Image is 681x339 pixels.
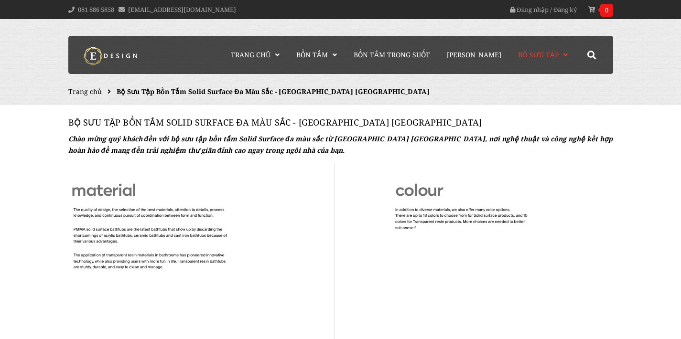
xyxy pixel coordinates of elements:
[224,36,287,74] a: Trang chủ
[128,5,236,14] a: [EMAIL_ADDRESS][DOMAIN_NAME]
[68,87,102,96] a: Trang chủ
[600,4,613,17] span: 0
[289,36,344,74] a: Bồn Tắm
[354,50,430,59] span: Bồn Tắm Trong Suốt
[76,46,147,65] img: logo Kreiner Germany - Edesign Interior
[231,50,270,59] span: Trang chủ
[440,36,508,74] a: [PERSON_NAME]
[447,50,501,59] span: [PERSON_NAME]
[550,5,552,14] span: /
[518,50,559,59] span: Bộ Sưu Tập
[68,134,613,155] em: Chào mừng quý khách đến với bộ sưu tập bồn tắm Solid Surface đa màu sắc từ [GEOGRAPHIC_DATA] [GEO...
[68,117,482,128] a: Bộ Sưu Tập Bồn Tắm Solid Surface Đa Màu Sắc - [GEOGRAPHIC_DATA] [GEOGRAPHIC_DATA]
[511,36,575,74] a: Bộ Sưu Tập
[296,50,328,59] span: Bồn Tắm
[346,36,437,74] a: Bồn Tắm Trong Suốt
[78,5,114,14] a: 081 886 5858
[117,87,430,96] span: Bộ Sưu Tập Bồn Tắm Solid Surface Đa Màu Sắc - [GEOGRAPHIC_DATA] [GEOGRAPHIC_DATA]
